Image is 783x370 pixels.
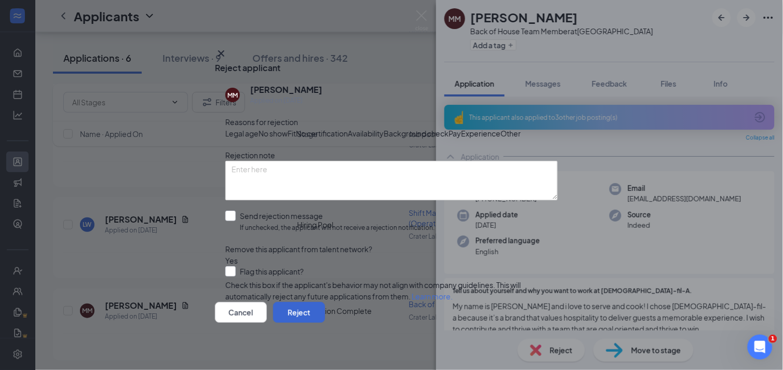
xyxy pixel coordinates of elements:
button: Reject [273,302,325,323]
span: Rejection note [225,150,275,160]
span: No show [259,128,288,139]
div: Applied on [DATE] [250,95,322,106]
span: Reasons for rejection [225,117,298,127]
span: Remove this applicant from talent network? [225,244,372,254]
div: MM [227,91,238,100]
span: Yes [225,255,238,266]
span: Pay [449,128,461,139]
span: Availability [348,128,384,139]
h3: Reject applicant [215,62,280,74]
button: Cancel [215,302,267,323]
span: Other [501,128,521,139]
span: Background check [384,128,449,139]
span: Check this box if the applicant's behavior may not align with company guidelines. This will autom... [225,280,521,301]
h5: [PERSON_NAME] [250,84,322,95]
span: Legal age [225,128,259,139]
button: Close [215,47,227,60]
span: No certification [296,128,348,139]
a: Learn more. [412,292,453,301]
svg: Cross [215,47,227,60]
iframe: Intercom live chat [748,335,773,360]
span: Fit [288,128,296,139]
span: Experience [461,128,501,139]
span: 1 [769,335,777,343]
